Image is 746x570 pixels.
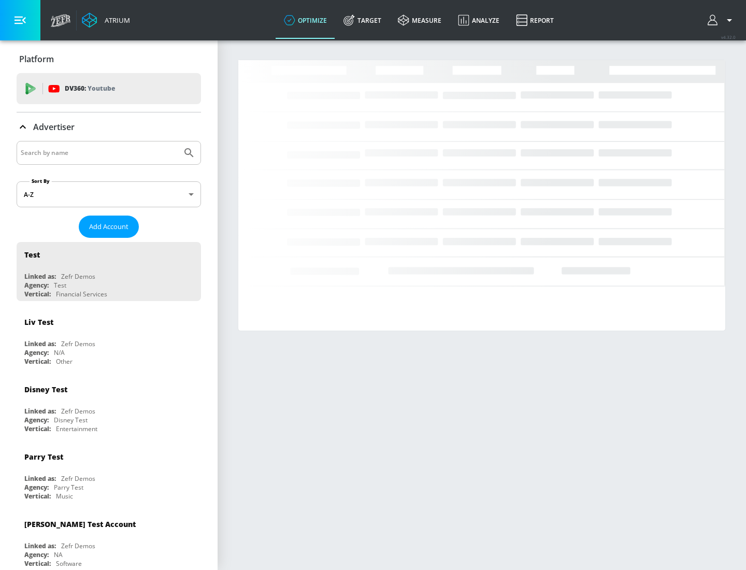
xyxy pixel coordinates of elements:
[17,112,201,141] div: Advertiser
[17,444,201,503] div: Parry TestLinked as:Zefr DemosAgency:Parry TestVertical:Music
[24,559,51,568] div: Vertical:
[54,483,83,492] div: Parry Test
[24,416,49,424] div: Agency:
[56,492,73,501] div: Music
[24,281,49,290] div: Agency:
[17,181,201,207] div: A-Z
[24,452,63,462] div: Parry Test
[17,73,201,104] div: DV360: Youtube
[508,2,562,39] a: Report
[89,221,128,233] span: Add Account
[21,146,178,160] input: Search by name
[24,407,56,416] div: Linked as:
[24,474,56,483] div: Linked as:
[390,2,450,39] a: measure
[335,2,390,39] a: Target
[88,83,115,94] p: Youtube
[30,178,52,184] label: Sort By
[56,357,73,366] div: Other
[24,550,49,559] div: Agency:
[101,16,130,25] div: Atrium
[82,12,130,28] a: Atrium
[56,559,82,568] div: Software
[17,377,201,436] div: Disney TestLinked as:Zefr DemosAgency:Disney TestVertical:Entertainment
[54,416,88,424] div: Disney Test
[276,2,335,39] a: optimize
[24,483,49,492] div: Agency:
[54,550,63,559] div: NA
[17,242,201,301] div: TestLinked as:Zefr DemosAgency:TestVertical:Financial Services
[24,541,56,550] div: Linked as:
[24,519,136,529] div: [PERSON_NAME] Test Account
[61,272,95,281] div: Zefr Demos
[24,492,51,501] div: Vertical:
[79,216,139,238] button: Add Account
[17,45,201,74] div: Platform
[33,121,75,133] p: Advertiser
[24,317,53,327] div: Liv Test
[24,348,49,357] div: Agency:
[61,339,95,348] div: Zefr Demos
[61,474,95,483] div: Zefr Demos
[56,424,97,433] div: Entertainment
[65,83,115,94] p: DV360:
[61,541,95,550] div: Zefr Demos
[19,53,54,65] p: Platform
[24,250,40,260] div: Test
[721,34,736,40] span: v 4.32.0
[17,309,201,368] div: Liv TestLinked as:Zefr DemosAgency:N/AVertical:Other
[54,281,66,290] div: Test
[24,384,67,394] div: Disney Test
[450,2,508,39] a: Analyze
[54,348,65,357] div: N/A
[61,407,95,416] div: Zefr Demos
[24,272,56,281] div: Linked as:
[24,357,51,366] div: Vertical:
[24,339,56,348] div: Linked as:
[56,290,107,298] div: Financial Services
[24,290,51,298] div: Vertical:
[24,424,51,433] div: Vertical:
